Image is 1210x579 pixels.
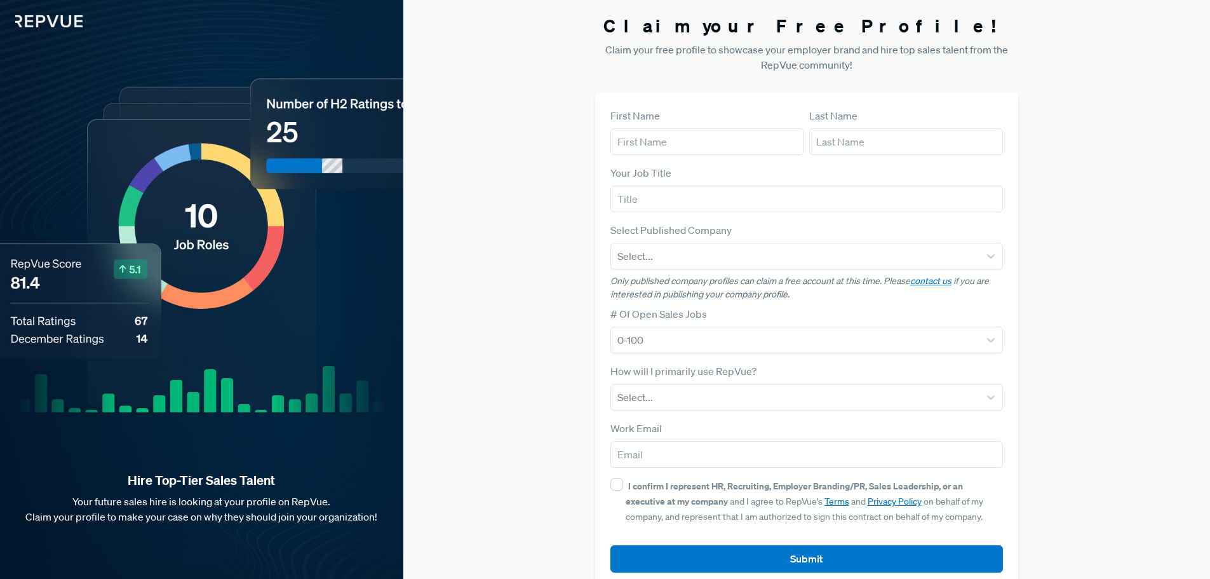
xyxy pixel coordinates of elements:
label: Last Name [809,108,857,123]
label: How will I primarily use RepVue? [610,364,756,379]
a: Terms [824,496,849,507]
strong: I confirm I represent HR, Recruiting, Employer Branding/PR, Sales Leadership, or an executive at ... [626,480,963,507]
h3: Claim your Free Profile! [595,15,1019,37]
p: Only published company profiles can claim a free account at this time. Please if you are interest... [610,275,1004,301]
input: Last Name [809,128,1003,155]
input: Title [610,186,1004,212]
a: contact us [910,275,951,287]
input: Email [610,441,1004,468]
input: First Name [610,128,804,155]
label: # Of Open Sales Jobs [610,306,707,322]
p: Your future sales hire is looking at your profile on RepVue. Claim your profile to make your case... [20,494,383,524]
p: Claim your free profile to showcase your employer brand and hire top sales talent from the RepVue... [595,42,1019,72]
a: Privacy Policy [868,496,922,507]
label: Your Job Title [610,165,671,181]
label: First Name [610,108,660,123]
span: and I agree to RepVue’s and on behalf of my company, and represent that I am authorized to sign t... [626,480,983,522]
strong: Hire Top-Tier Sales Talent [20,472,383,489]
label: Select Published Company [610,222,732,238]
label: Work Email [610,421,662,436]
button: Submit [610,545,1004,573]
